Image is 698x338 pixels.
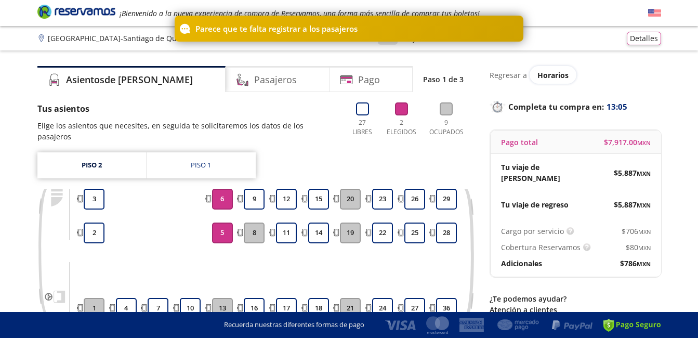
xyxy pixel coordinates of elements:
[224,320,364,330] p: Recuerda nuestras diferentes formas de pago
[614,199,651,210] span: $ 5,887
[358,73,380,87] h4: Pago
[147,152,256,178] a: Piso 1
[626,242,651,253] span: $ 80
[308,189,329,210] button: 15
[501,137,538,148] p: Pago total
[66,73,193,87] h4: Asientos de [PERSON_NAME]
[348,118,377,137] p: 27 Libres
[37,120,338,142] p: Elige los asientos que necesites, en seguida te solicitaremos los datos de los pasajeros
[212,223,233,243] button: 5
[340,223,361,243] button: 19
[436,298,457,319] button: 36
[191,160,211,171] div: Piso 1
[372,298,393,319] button: 24
[254,73,297,87] h4: Pasajeros
[84,223,104,243] button: 2
[637,260,651,268] small: MXN
[622,226,651,237] span: $ 706
[195,23,358,35] p: Parece que te falta registrar a los pasajeros
[436,189,457,210] button: 29
[37,152,146,178] a: Piso 2
[244,223,265,243] button: 8
[501,199,569,210] p: Tu viaje de regreso
[372,189,393,210] button: 23
[244,298,265,319] button: 16
[638,228,651,236] small: MXN
[340,189,361,210] button: 20
[84,298,104,319] button: 1
[501,226,564,237] p: Cargo por servicio
[490,70,527,81] p: Regresar a
[244,189,265,210] button: 9
[276,189,297,210] button: 12
[340,298,361,319] button: 21
[212,189,233,210] button: 6
[180,298,201,319] button: 10
[490,66,661,84] div: Regresar a ver horarios
[648,7,661,20] button: English
[614,167,651,178] span: $ 5,887
[501,242,581,253] p: Cobertura Reservamos
[404,298,425,319] button: 27
[276,298,297,319] button: 17
[384,118,419,137] p: 2 Elegidos
[404,189,425,210] button: 26
[427,118,466,137] p: 9 Ocupados
[37,102,338,115] p: Tus asientos
[637,170,651,177] small: MXN
[436,223,457,243] button: 28
[501,162,576,184] p: Tu viaje de [PERSON_NAME]
[84,189,104,210] button: 3
[116,298,137,319] button: 4
[308,223,329,243] button: 14
[607,101,627,113] span: 13:05
[490,304,661,315] p: Atención a clientes
[620,258,651,269] span: $ 786
[37,4,115,19] i: Brand Logo
[637,139,651,147] small: MXN
[404,223,425,243] button: 25
[37,4,115,22] a: Brand Logo
[276,223,297,243] button: 11
[372,223,393,243] button: 22
[637,201,651,209] small: MXN
[537,70,569,80] span: Horarios
[120,8,480,18] em: ¡Bienvenido a la nueva experiencia de compra de Reservamos, una forma más sencilla de comprar tus...
[212,298,233,319] button: 13
[490,293,661,304] p: ¿Te podemos ayudar?
[604,137,651,148] span: $ 7,917.00
[490,99,661,114] p: Completa tu compra en :
[148,298,168,319] button: 7
[423,74,464,85] p: Paso 1 de 3
[638,244,651,252] small: MXN
[308,298,329,319] button: 18
[501,258,542,269] p: Adicionales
